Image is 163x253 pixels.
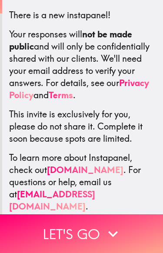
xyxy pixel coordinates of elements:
[49,90,73,100] a: Terms
[9,28,156,101] p: Your responses will and will only be confidentially shared with our clients. We'll need your emai...
[9,108,156,145] p: This invite is exclusively for you, please do not share it. Complete it soon because spots are li...
[9,10,110,20] span: There is a new instapanel!
[47,164,123,175] a: [DOMAIN_NAME]
[9,152,156,213] p: To learn more about Instapanel, check out . For questions or help, email us at .
[9,189,95,212] a: [EMAIL_ADDRESS][DOMAIN_NAME]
